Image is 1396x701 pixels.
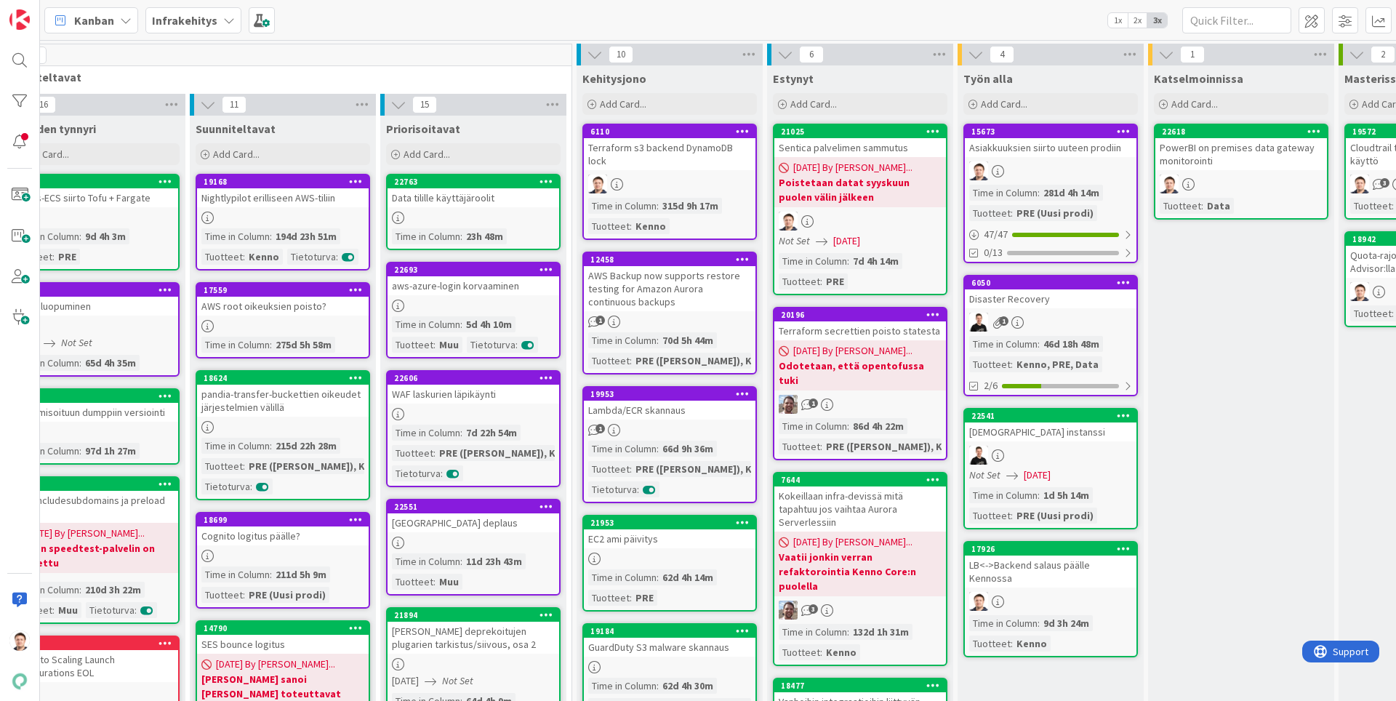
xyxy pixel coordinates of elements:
[433,574,436,590] span: :
[392,425,460,441] div: Time in Column
[13,391,178,401] div: 21254
[849,418,907,434] div: 86d 4h 22m
[386,174,561,250] a: 22763Data tilille käyttäjäroolitTime in Column:23h 48m
[392,316,460,332] div: Time in Column
[965,422,1136,441] div: [DEMOGRAPHIC_DATA] instanssi
[7,478,178,491] div: 18762
[388,500,559,513] div: 22551
[1011,205,1013,221] span: :
[13,177,178,187] div: 21952
[969,592,988,611] img: TG
[779,253,847,269] div: Time in Column
[971,127,1136,137] div: 15673
[81,582,145,598] div: 210d 3h 22m
[965,313,1136,332] div: JV
[1182,7,1291,33] input: Quick Filter...
[774,473,946,486] div: 7644
[963,275,1138,396] a: 6050Disaster RecoveryJVTime in Column:46d 18h 48mTuotteet:Kenno, PRE, Data2/6
[74,12,114,29] span: Kanban
[963,541,1138,657] a: 17926LB<->Backend salaus päälle KennossaTGTime in Column:9d 3h 24mTuotteet:Kenno
[1011,508,1013,524] span: :
[388,175,559,188] div: 22763
[394,265,559,275] div: 22693
[584,516,755,548] div: 21953EC2 ami päivitys
[388,263,559,295] div: 22693aws-azure-login korvaaminen
[659,332,717,348] div: 70d 5h 44m
[632,353,764,369] div: PRE ([PERSON_NAME]), K...
[270,337,272,353] span: :
[595,424,605,433] span: 1
[1392,305,1394,321] span: :
[13,479,178,489] div: 18762
[11,355,79,371] div: Time in Column
[460,425,462,441] span: :
[1013,508,1097,524] div: PRE (Uusi prodi)
[245,587,329,603] div: PRE (Uusi prodi)
[1038,336,1040,352] span: :
[55,249,80,265] div: PRE
[388,385,559,404] div: WAF laskurien läpikäynti
[984,378,998,393] span: 2/6
[969,446,988,465] img: JV
[201,337,270,353] div: Time in Column
[588,175,607,193] img: TG
[1155,138,1327,170] div: PowerBI on premises data gateway monitorointi
[779,418,847,434] div: Time in Column
[1155,175,1327,193] div: TG
[781,475,946,485] div: 7644
[462,228,507,244] div: 23h 48m
[779,234,810,247] i: Not Set
[462,425,521,441] div: 7d 22h 54m
[984,227,1008,242] span: 47 / 47
[197,175,369,207] div: 19168Nightlypilot erilliseen AWS-tiliin
[196,174,370,271] a: 19168Nightlypilot erilliseen AWS-tiliinTime in Column:194d 23h 51mTuotteet:KennoTietoturva:
[773,124,947,295] a: 21025Sentica palvelimen sammutus[DATE] By [PERSON_NAME]...Poistetaan datat syyskuun puolen välin ...
[773,307,947,460] a: 20196Terraform secrettien poisto statesta[DATE] By [PERSON_NAME]...Odotetaan, että opentofussa tu...
[7,390,178,403] div: 21254
[436,337,462,353] div: Muu
[1350,175,1369,193] img: TG
[1155,125,1327,138] div: 22618
[588,353,630,369] div: Tuotteet
[847,253,849,269] span: :
[201,458,243,474] div: Tuotteet
[965,276,1136,308] div: 6050Disaster Recovery
[774,321,946,340] div: Terraform secrettien poisto statesta
[388,500,559,532] div: 22551[GEOGRAPHIC_DATA] deplaus
[965,125,1136,157] div: 15673Asiakkuuksien siirto uuteen prodiin
[969,487,1038,503] div: Time in Column
[433,445,436,461] span: :
[392,553,460,569] div: Time in Column
[11,541,174,570] b: Kunhan speedtest-palvelin on poistettu
[588,198,657,214] div: Time in Column
[984,245,1003,260] span: 0/13
[779,273,820,289] div: Tuotteet
[386,499,561,596] a: 22551[GEOGRAPHIC_DATA] deplausTime in Column:11d 23h 43mTuotteet:Muu
[5,174,180,271] a: 21952Assets-ECS siirto Tofu + FargateTime in Column:9d 4h 3mTuotteet:PRE
[394,177,559,187] div: 22763
[774,212,946,231] div: TG
[969,468,1000,481] i: Not Set
[197,385,369,417] div: pandia-transfer-buckettien oikeudet järjestelmien välillä
[79,355,81,371] span: :
[1171,97,1218,111] span: Add Card...
[779,550,942,593] b: Vaatii jonkin verran refaktorointia Kenno Core:n puolella
[197,175,369,188] div: 19168
[79,443,81,459] span: :
[774,308,946,340] div: 20196Terraform secrettien poisto statesta
[272,337,335,353] div: 275d 5h 58m
[1013,205,1097,221] div: PRE (Uusi prodi)
[595,316,605,325] span: 1
[79,228,81,244] span: :
[969,356,1011,372] div: Tuotteet
[793,343,912,358] span: [DATE] By [PERSON_NAME]...
[963,408,1138,529] a: 22541[DEMOGRAPHIC_DATA] instanssiJVNot Set[DATE]Time in Column:1d 5h 14mTuotteet:PRE (Uusi prodi)
[392,574,433,590] div: Tuotteet
[388,513,559,532] div: [GEOGRAPHIC_DATA] deplaus
[965,289,1136,308] div: Disaster Recovery
[201,478,250,494] div: Tietoturva
[213,148,260,161] span: Add Card...
[774,486,946,532] div: Kokeillaan infra-devissä mitä tapahtuu jos vaihtaa Aurora Serverlessiin
[7,284,178,297] div: 21847
[1040,487,1093,503] div: 1d 5h 14m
